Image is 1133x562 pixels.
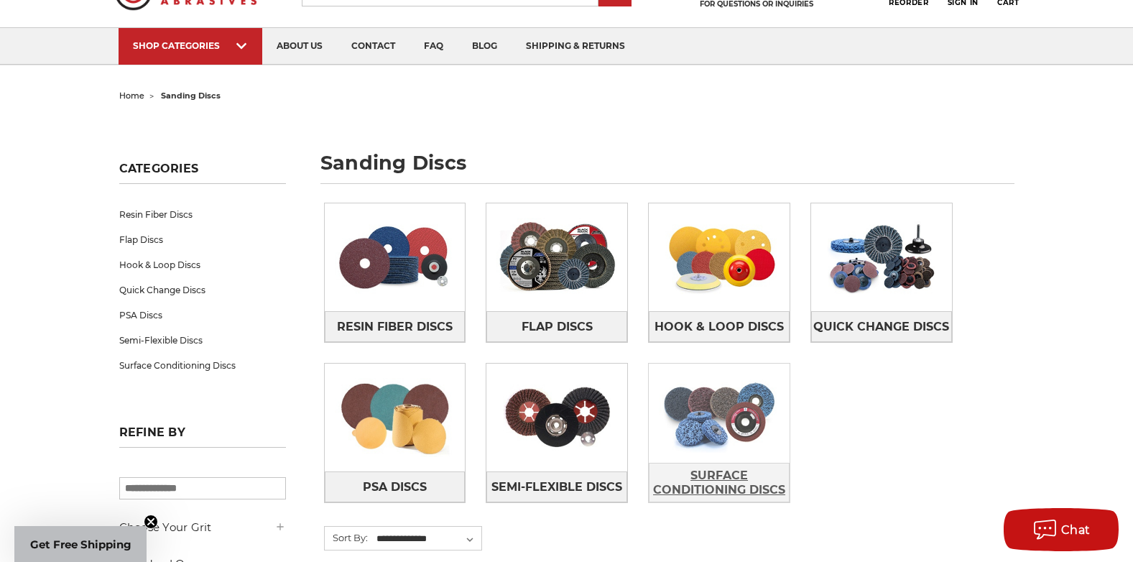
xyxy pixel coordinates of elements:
[486,471,627,502] a: Semi-Flexible Discs
[320,153,1014,184] h1: sanding discs
[649,463,790,502] a: Surface Conditioning Discs
[486,311,627,342] a: Flap Discs
[458,28,512,65] a: blog
[144,515,158,529] button: Close teaser
[119,202,286,227] a: Resin Fiber Discs
[486,368,627,467] img: Semi-Flexible Discs
[119,277,286,303] a: Quick Change Discs
[813,315,949,339] span: Quick Change Discs
[522,315,593,339] span: Flap Discs
[119,162,286,184] h5: Categories
[1061,523,1091,537] span: Chat
[325,527,368,548] label: Sort By:
[1004,508,1119,551] button: Chat
[491,475,622,499] span: Semi-Flexible Discs
[337,315,453,339] span: Resin Fiber Discs
[14,526,147,562] div: Get Free ShippingClose teaser
[325,311,466,342] a: Resin Fiber Discs
[119,353,286,378] a: Surface Conditioning Discs
[119,227,286,252] a: Flap Discs
[655,315,784,339] span: Hook & Loop Discs
[119,303,286,328] a: PSA Discs
[133,40,248,51] div: SHOP CATEGORIES
[119,252,286,277] a: Hook & Loop Discs
[337,28,410,65] a: contact
[161,91,221,101] span: sanding discs
[410,28,458,65] a: faq
[374,528,481,550] select: Sort By:
[119,425,286,448] h5: Refine by
[262,28,337,65] a: about us
[325,471,466,502] a: PSA Discs
[649,364,790,463] img: Surface Conditioning Discs
[30,538,131,551] span: Get Free Shipping
[363,475,427,499] span: PSA Discs
[649,311,790,342] a: Hook & Loop Discs
[119,328,286,353] a: Semi-Flexible Discs
[486,208,627,307] img: Flap Discs
[325,368,466,467] img: PSA Discs
[325,208,466,307] img: Resin Fiber Discs
[512,28,639,65] a: shipping & returns
[811,208,952,307] img: Quick Change Discs
[119,91,144,101] a: home
[649,208,790,307] img: Hook & Loop Discs
[119,519,286,536] h5: Choose Your Grit
[811,311,952,342] a: Quick Change Discs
